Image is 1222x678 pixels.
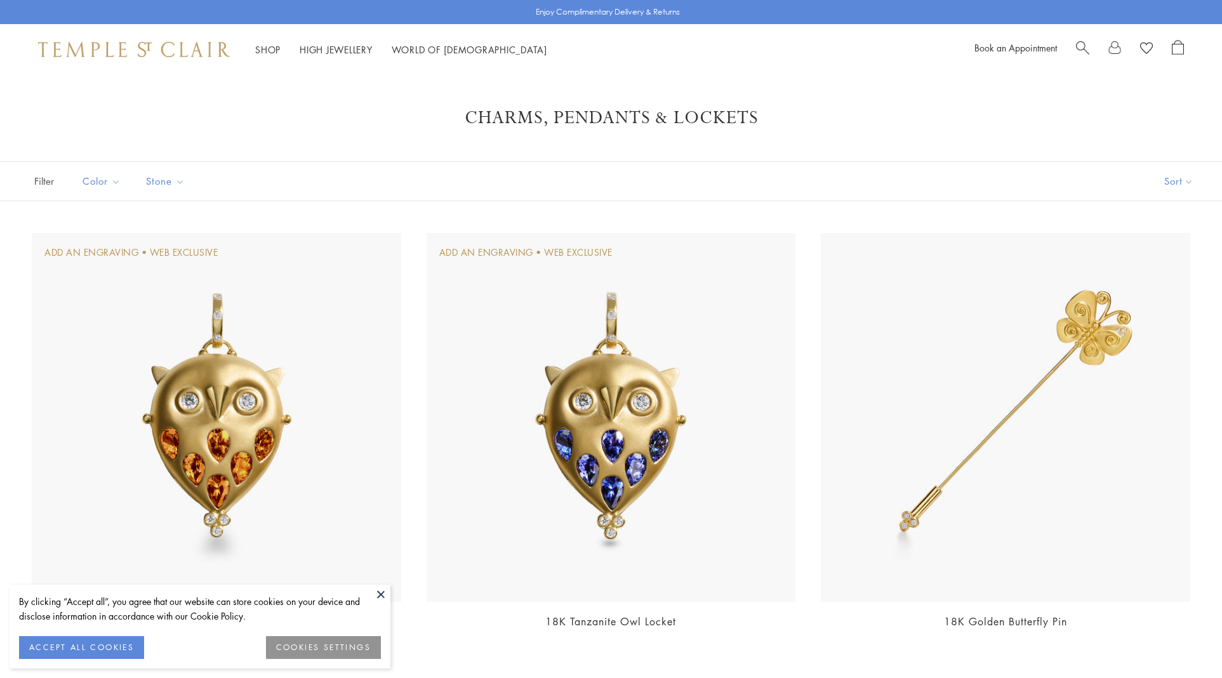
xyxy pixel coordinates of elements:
img: Temple St. Clair [38,42,230,57]
span: Stone [140,173,194,189]
img: 18K Golden Butterfly Pin [821,233,1190,602]
a: Open Shopping Bag [1172,40,1184,59]
a: Search [1076,40,1089,59]
button: Stone [136,167,194,196]
button: COOKIES SETTINGS [266,636,381,659]
span: Color [76,173,130,189]
nav: Main navigation [255,42,547,58]
div: Add An Engraving • Web Exclusive [44,246,218,260]
img: 18K Tanzanite Owl Locket [427,233,796,602]
p: Enjoy Complimentary Delivery & Returns [536,6,680,18]
a: ShopShop [255,43,281,56]
button: ACCEPT ALL COOKIES [19,636,144,659]
button: Show sort by [1136,162,1222,201]
iframe: Gorgias live chat messenger [1159,618,1209,665]
h1: Charms, Pendants & Lockets [51,107,1171,130]
a: High JewelleryHigh Jewellery [300,43,373,56]
a: 18K Golden Butterfly Pin [944,615,1067,628]
a: Book an Appointment [974,41,1057,54]
div: Add An Engraving • Web Exclusive [439,246,613,260]
a: World of [DEMOGRAPHIC_DATA]World of [DEMOGRAPHIC_DATA] [392,43,547,56]
img: 18K Malaya Garnet Owl Locket [32,233,401,602]
a: 18K Tanzanite Owl Locket [545,615,676,628]
div: By clicking “Accept all”, you agree that our website can store cookies on your device and disclos... [19,594,381,623]
button: Color [73,167,130,196]
a: View Wishlist [1140,40,1153,59]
